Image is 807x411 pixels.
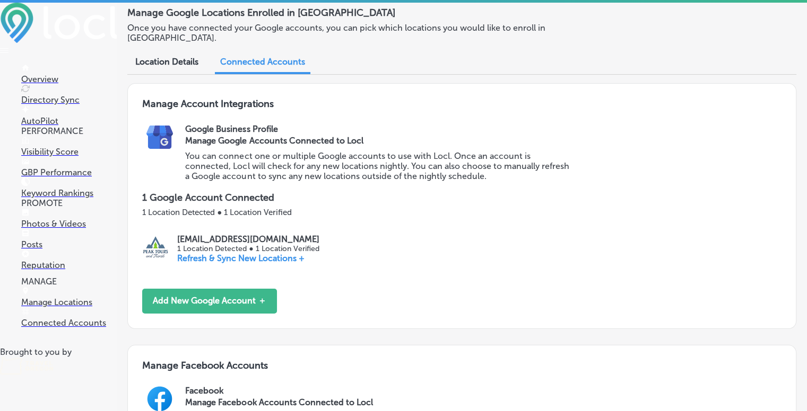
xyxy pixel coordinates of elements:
h3: Manage Facebook Accounts [142,360,782,386]
a: AutoPilot [21,106,117,126]
a: Keyword Rankings [21,178,117,198]
p: Refresh & Sync New Locations + [177,253,319,263]
p: PERFORMANCE [21,126,117,136]
a: Directory Sync [21,85,117,105]
p: Posts [21,239,117,249]
p: Connected Accounts [21,318,117,328]
a: GBP Performance [21,157,117,177]
p: Visibility Score [21,147,117,157]
span: Connected Accounts [220,57,305,67]
p: Manage Locations [21,297,117,307]
p: Directory Sync [21,95,117,105]
p: AutoPilot [21,116,117,126]
p: Once you have connected your Google accounts, you can pick which locations you would like to enro... [127,23,562,43]
h3: Manage Facebook Accounts Connected to Locl [185,397,572,407]
p: Overview [21,74,117,84]
button: Add New Google Account ＋ [142,289,277,314]
p: Reputation [21,260,117,270]
p: Photos & Videos [21,219,117,229]
a: Connected Accounts [21,308,117,328]
h3: Manage Account Integrations [142,98,782,124]
h2: Facebook [185,386,781,396]
h3: Manage Google Accounts Connected to Locl [185,136,572,146]
p: 1 Google Account Connected [142,192,782,203]
p: PROMOTE [21,198,117,208]
p: You can connect one or multiple Google accounts to use with Locl. Once an account is connected, L... [185,151,572,181]
p: GBP Performance [21,167,117,177]
a: Manage Locations [21,287,117,307]
a: Posts [21,229,117,249]
p: [EMAIL_ADDRESS][DOMAIN_NAME] [177,234,319,244]
h2: Manage Google Locations Enrolled in [GEOGRAPHIC_DATA] [127,3,796,23]
p: 1 Location Detected ● 1 Location Verified [177,244,319,253]
span: Location Details [135,57,198,67]
p: Keyword Rankings [21,188,117,198]
h2: Google Business Profile [185,124,781,134]
a: Visibility Score [21,137,117,157]
p: 1 Location Detected ● 1 Location Verified [142,208,782,217]
a: Photos & Videos [21,209,117,229]
a: Reputation [21,250,117,270]
p: MANAGE [21,276,117,287]
a: Overview [21,64,117,84]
